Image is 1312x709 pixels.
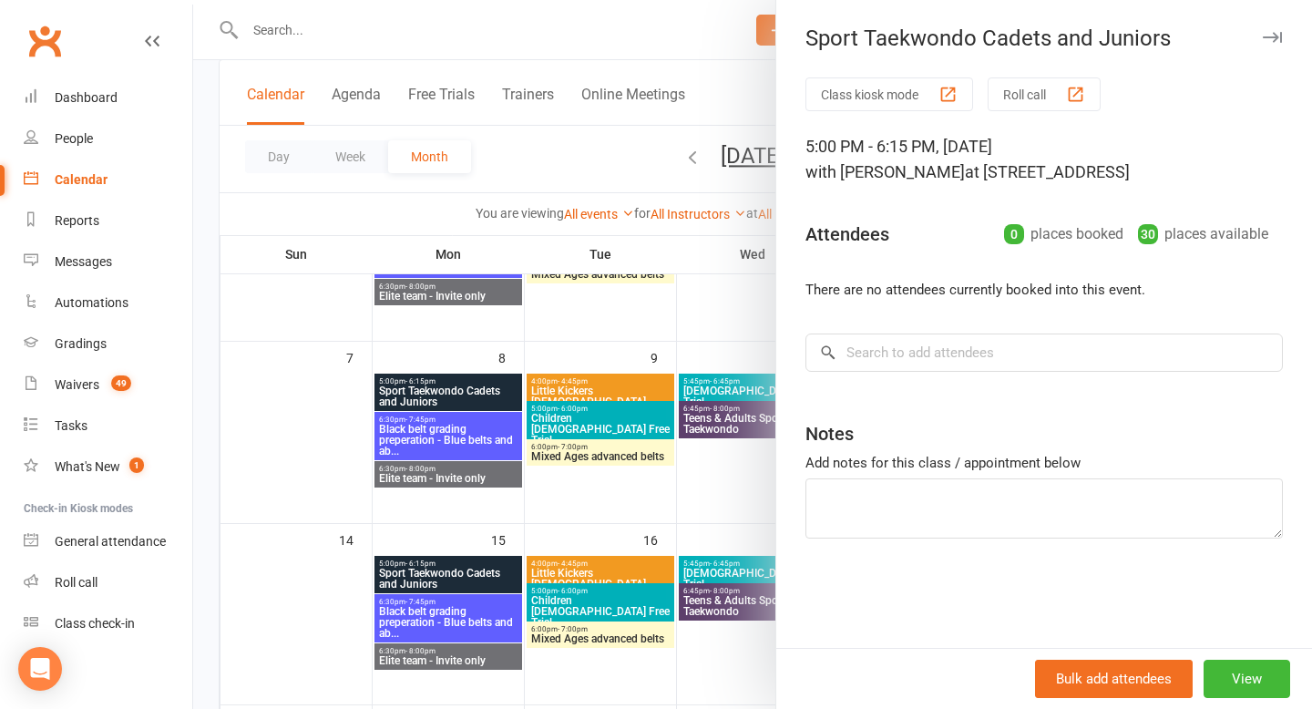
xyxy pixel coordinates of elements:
[24,562,192,603] a: Roll call
[805,279,1283,301] li: There are no attendees currently booked into this event.
[24,283,192,324] a: Automations
[805,421,854,447] div: Notes
[55,534,166,549] div: General attendance
[24,77,192,118] a: Dashboard
[24,447,192,488] a: What's New1
[965,162,1130,181] span: at [STREET_ADDRESS]
[18,647,62,691] div: Open Intercom Messenger
[24,241,192,283] a: Messages
[55,377,99,392] div: Waivers
[776,26,1312,51] div: Sport Taekwondo Cadets and Juniors
[129,457,144,473] span: 1
[24,603,192,644] a: Class kiosk mode
[1035,660,1193,698] button: Bulk add attendees
[55,459,120,474] div: What's New
[55,295,128,310] div: Automations
[55,616,135,631] div: Class check-in
[111,375,131,391] span: 49
[24,521,192,562] a: General attendance kiosk mode
[55,131,93,146] div: People
[55,575,97,590] div: Roll call
[24,365,192,406] a: Waivers 49
[1004,221,1123,247] div: places booked
[55,213,99,228] div: Reports
[55,254,112,269] div: Messages
[1138,224,1158,244] div: 30
[24,406,192,447] a: Tasks
[805,221,889,247] div: Attendees
[988,77,1101,111] button: Roll call
[55,418,87,433] div: Tasks
[1004,224,1024,244] div: 0
[24,324,192,365] a: Gradings
[24,200,192,241] a: Reports
[805,452,1283,474] div: Add notes for this class / appointment below
[24,118,192,159] a: People
[1138,221,1268,247] div: places available
[55,172,108,187] div: Calendar
[24,159,192,200] a: Calendar
[55,90,118,105] div: Dashboard
[805,134,1283,185] div: 5:00 PM - 6:15 PM, [DATE]
[805,162,965,181] span: with [PERSON_NAME]
[1204,660,1290,698] button: View
[55,336,107,351] div: Gradings
[805,77,973,111] button: Class kiosk mode
[805,334,1283,372] input: Search to add attendees
[22,18,67,64] a: Clubworx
